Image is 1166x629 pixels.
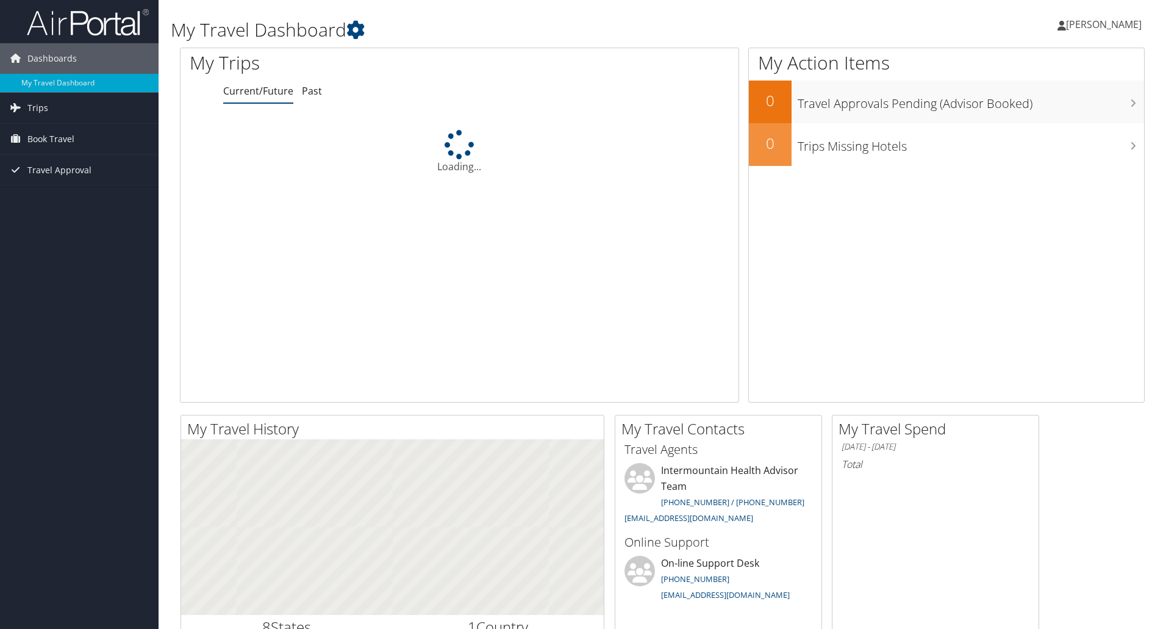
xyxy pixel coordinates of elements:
[27,155,91,185] span: Travel Approval
[618,556,818,606] li: On-line Support Desk
[27,8,149,37] img: airportal-logo.png
[618,463,818,528] li: Intermountain Health Advisor Team
[187,419,604,439] h2: My Travel History
[624,534,812,551] h3: Online Support
[190,50,497,76] h1: My Trips
[839,419,1039,439] h2: My Travel Spend
[1066,18,1142,31] span: [PERSON_NAME]
[842,458,1029,471] h6: Total
[661,589,790,600] a: [EMAIL_ADDRESS][DOMAIN_NAME]
[661,497,804,508] a: [PHONE_NUMBER] / [PHONE_NUMBER]
[749,133,792,154] h2: 0
[624,441,812,458] h3: Travel Agents
[302,84,322,98] a: Past
[842,441,1029,453] h6: [DATE] - [DATE]
[661,573,729,584] a: [PHONE_NUMBER]
[749,81,1144,123] a: 0Travel Approvals Pending (Advisor Booked)
[223,84,293,98] a: Current/Future
[749,123,1144,166] a: 0Trips Missing Hotels
[798,89,1144,112] h3: Travel Approvals Pending (Advisor Booked)
[624,512,753,523] a: [EMAIL_ADDRESS][DOMAIN_NAME]
[621,419,821,439] h2: My Travel Contacts
[749,50,1144,76] h1: My Action Items
[749,90,792,111] h2: 0
[27,124,74,154] span: Book Travel
[181,130,739,174] div: Loading...
[1057,6,1154,43] a: [PERSON_NAME]
[27,43,77,74] span: Dashboards
[171,17,826,43] h1: My Travel Dashboard
[798,132,1144,155] h3: Trips Missing Hotels
[27,93,48,123] span: Trips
